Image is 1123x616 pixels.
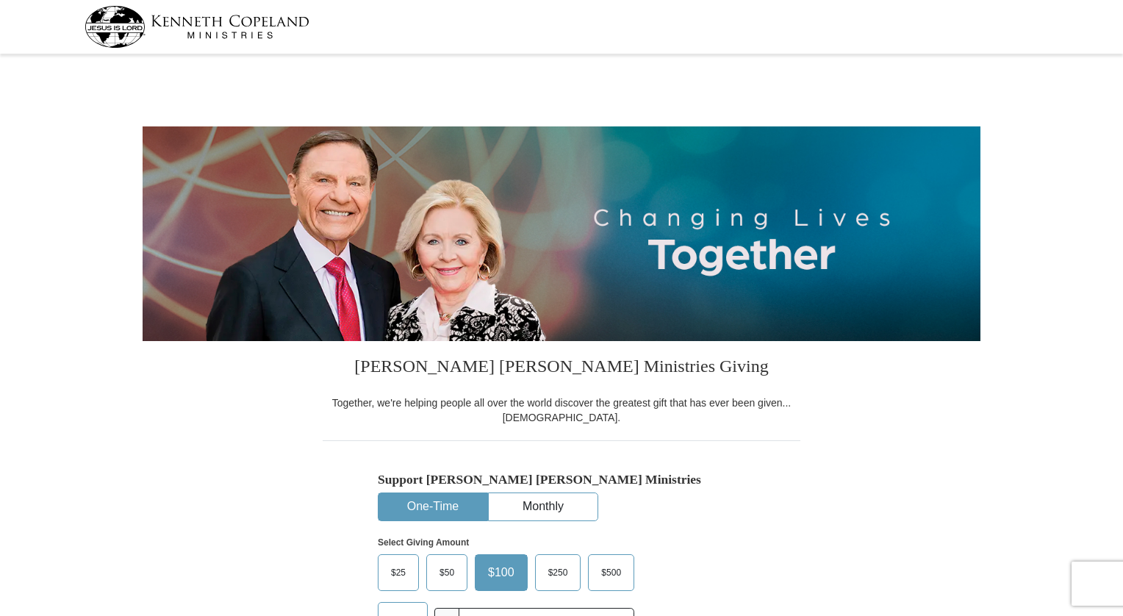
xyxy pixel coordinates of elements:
h3: [PERSON_NAME] [PERSON_NAME] Ministries Giving [323,341,800,395]
span: $50 [432,562,462,584]
span: $250 [541,562,575,584]
img: kcm-header-logo.svg [85,6,309,48]
div: Together, we're helping people all over the world discover the greatest gift that has ever been g... [323,395,800,425]
span: $25 [384,562,413,584]
button: One-Time [378,493,487,520]
span: $100 [481,562,522,584]
button: Monthly [489,493,598,520]
h5: Support [PERSON_NAME] [PERSON_NAME] Ministries [378,472,745,487]
span: $500 [594,562,628,584]
strong: Select Giving Amount [378,537,469,548]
